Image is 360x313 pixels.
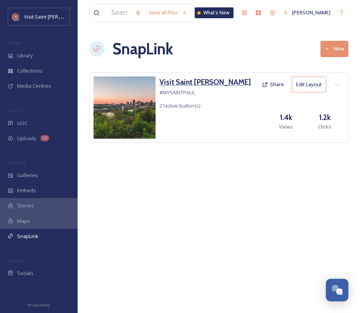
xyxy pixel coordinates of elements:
span: Socials [17,270,33,277]
span: #MYSAINTPAUL [159,89,195,96]
img: Visit%20Saint%20Paul%20Updated%20Profile%20Image.jpg [12,13,20,21]
span: Maps [17,217,30,225]
span: Galleries [17,172,38,179]
span: MEDIA [8,40,21,46]
span: WIDGETS [8,160,26,165]
span: Collections [17,67,43,75]
span: SOCIALS [8,257,23,263]
a: What's New [195,7,234,18]
span: Views [279,123,293,130]
span: COLLECT [8,108,24,113]
img: 6b6d4cf7-5fdc-4ac5-84b5-2028ac06c0a6.jpg [93,77,156,139]
a: [PERSON_NAME] [279,5,334,20]
span: Visit Saint [PERSON_NAME] [24,13,86,20]
a: Privacy Policy [28,300,50,309]
span: Media Centres [17,82,51,90]
a: Edit Layout [292,77,330,92]
button: New [320,41,348,57]
span: SnapLink [17,233,38,240]
span: Embeds [17,187,36,194]
span: Clicks [318,123,331,130]
span: Library [17,52,33,59]
h3: 1.2k [319,112,331,123]
button: Edit Layout [292,77,326,92]
a: Visit Saint [PERSON_NAME] [159,77,251,88]
input: Search your library [107,4,131,21]
button: Share [258,77,288,92]
div: 28 [40,135,49,141]
span: 21 active button(s) [159,102,200,109]
span: Stories [17,202,34,209]
span: Privacy Policy [28,303,50,308]
button: Open Chat [326,279,348,301]
h3: 1.4k [280,112,292,123]
h1: SnapLink [112,37,173,61]
span: [PERSON_NAME] [292,9,331,16]
span: Uploads [17,135,36,142]
a: View all files [145,5,190,20]
span: UGC [17,120,28,127]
